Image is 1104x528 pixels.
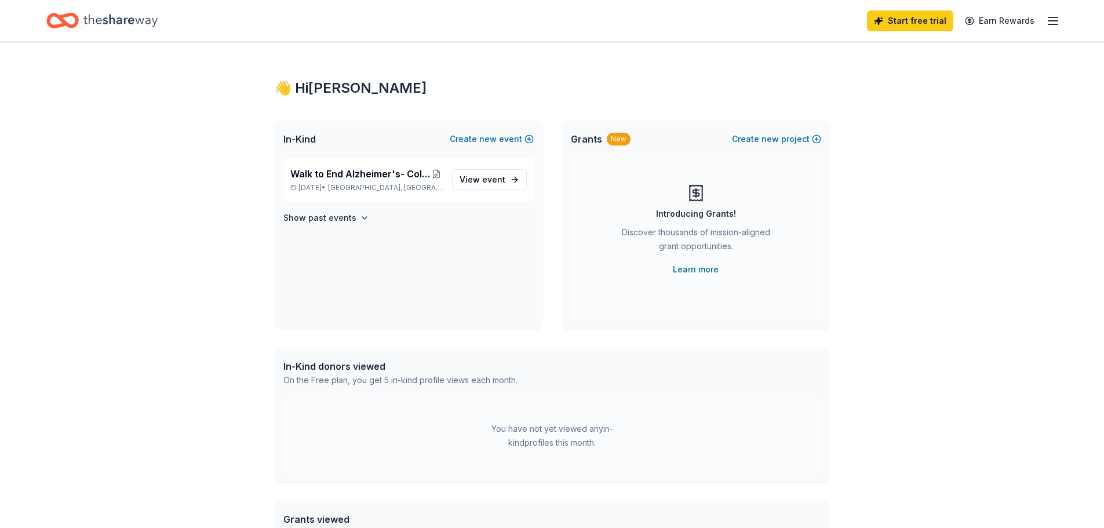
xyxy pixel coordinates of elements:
[328,183,442,192] span: [GEOGRAPHIC_DATA], [GEOGRAPHIC_DATA]
[732,132,821,146] button: Createnewproject
[274,79,830,97] div: 👋 Hi [PERSON_NAME]
[283,211,356,225] h4: Show past events
[283,211,369,225] button: Show past events
[479,132,497,146] span: new
[450,132,534,146] button: Createnewevent
[571,132,602,146] span: Grants
[460,173,505,187] span: View
[958,10,1041,31] a: Earn Rewards
[283,359,518,373] div: In-Kind donors viewed
[46,7,158,34] a: Home
[761,132,779,146] span: new
[283,512,511,526] div: Grants viewed
[673,263,719,276] a: Learn more
[482,174,505,184] span: event
[480,422,625,450] div: You have not yet viewed any in-kind profiles this month.
[290,167,431,181] span: Walk to End Alzheimer's- Columbia, [GEOGRAPHIC_DATA]
[867,10,953,31] a: Start free trial
[617,225,775,258] div: Discover thousands of mission-aligned grant opportunities.
[452,169,527,190] a: View event
[283,373,518,387] div: On the Free plan, you get 5 in-kind profile views each month.
[290,183,443,192] p: [DATE] •
[607,133,631,145] div: New
[283,132,316,146] span: In-Kind
[656,207,736,221] div: Introducing Grants!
